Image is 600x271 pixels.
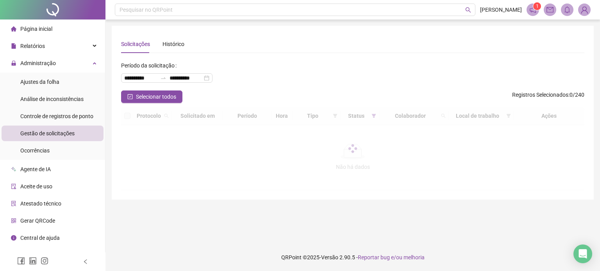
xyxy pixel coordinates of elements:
[29,257,37,265] span: linkedin
[321,254,338,260] span: Versão
[358,254,425,260] span: Reportar bug e/ou melhoria
[536,4,539,9] span: 1
[11,43,16,49] span: file
[529,6,536,13] span: notification
[41,257,48,265] span: instagram
[11,26,16,32] span: home
[20,183,52,190] span: Aceite de uso
[11,201,16,206] span: solution
[20,218,55,224] span: Gerar QRCode
[564,6,571,13] span: bell
[20,200,61,207] span: Atestado técnico
[20,60,56,66] span: Administração
[20,96,84,102] span: Análise de inconsistências
[83,259,88,264] span: left
[160,75,166,81] span: to
[579,4,590,16] img: 77048
[512,90,584,103] span: : 0 / 240
[20,147,50,154] span: Ocorrências
[480,5,522,14] span: [PERSON_NAME]
[11,218,16,223] span: qrcode
[573,244,592,263] div: Open Intercom Messenger
[512,92,568,98] span: Registros Selecionados
[546,6,554,13] span: mail
[11,184,16,189] span: audit
[17,257,25,265] span: facebook
[20,166,51,172] span: Agente de IA
[20,26,52,32] span: Página inicial
[11,235,16,241] span: info-circle
[20,79,59,85] span: Ajustes da folha
[136,92,176,101] span: Selecionar todos
[162,40,184,48] div: Histórico
[121,40,150,48] div: Solicitações
[121,59,180,72] label: Período da solicitação
[127,94,133,99] span: check-square
[20,43,45,49] span: Relatórios
[160,75,166,81] span: swap-right
[121,90,182,103] button: Selecionar todos
[20,130,75,136] span: Gestão de solicitações
[533,2,541,10] sup: 1
[20,113,93,119] span: Controle de registros de ponto
[20,252,71,258] span: Clube QR - Beneficios
[11,60,16,66] span: lock
[20,235,60,241] span: Central de ajuda
[465,7,471,13] span: search
[105,244,600,271] footer: QRPoint © 2025 - 2.90.5 -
